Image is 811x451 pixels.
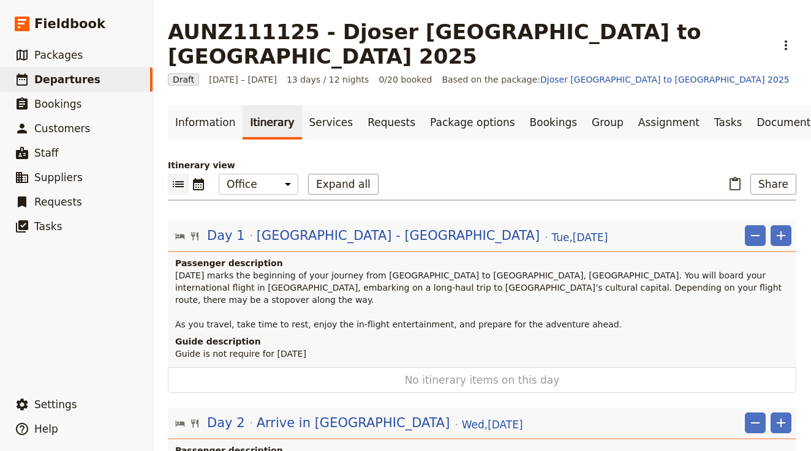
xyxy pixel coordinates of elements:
span: Guide is not require for [DATE] [175,349,306,359]
span: [DATE] – [DATE] [209,73,277,86]
span: Bookings [34,98,81,110]
h1: AUNZ111125 - Djoser [GEOGRAPHIC_DATA] to [GEOGRAPHIC_DATA] 2025 [168,20,768,69]
span: Day 1 [207,226,245,245]
span: Draft [168,73,199,86]
span: Customers [34,122,90,135]
span: [GEOGRAPHIC_DATA] - [GEOGRAPHIC_DATA] [257,226,540,245]
h4: Guide description [175,335,791,348]
span: Day 2 [207,414,245,432]
a: Bookings [522,105,584,140]
button: Paste itinerary item [725,174,745,195]
a: Itinerary [243,105,301,140]
button: Edit day information [175,414,523,432]
span: Settings [34,398,77,411]
span: Requests [34,196,82,208]
span: Help [34,423,58,435]
a: Djoser [GEOGRAPHIC_DATA] to [GEOGRAPHIC_DATA] 2025 [540,75,790,84]
button: Calendar view [189,174,209,195]
p: Itinerary view [168,159,796,171]
span: Based on the package: [442,73,789,86]
button: Add [771,412,791,433]
button: Edit day information [175,226,608,245]
a: Services [302,105,361,140]
span: Wed , [DATE] [462,417,523,432]
button: Expand all [308,174,379,195]
span: Departures [34,73,100,86]
button: Share [750,174,796,195]
span: 0/20 booked [379,73,432,86]
a: Information [168,105,243,140]
span: Staff [34,147,59,159]
span: Tue , [DATE] [551,230,608,245]
a: Tasks [707,105,750,140]
button: Actions [775,35,796,56]
button: Remove [745,412,766,433]
a: Assignment [631,105,707,140]
span: Packages [34,49,83,61]
span: Suppliers [34,171,83,184]
button: Add [771,225,791,246]
a: Group [584,105,631,140]
span: No itinerary items on this day [208,373,756,387]
span: [DATE] marks the beginning of your journey from [GEOGRAPHIC_DATA] to [GEOGRAPHIC_DATA], [GEOGRAPH... [175,270,785,329]
a: Requests [360,105,423,140]
h4: Passenger description [175,257,791,269]
button: Remove [745,225,766,246]
span: 13 days / 12 nights [287,73,369,86]
span: Arrive in [GEOGRAPHIC_DATA] [257,414,450,432]
button: List view [168,174,189,195]
span: Fieldbook [34,15,105,33]
span: Tasks [34,220,62,233]
a: Package options [423,105,522,140]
